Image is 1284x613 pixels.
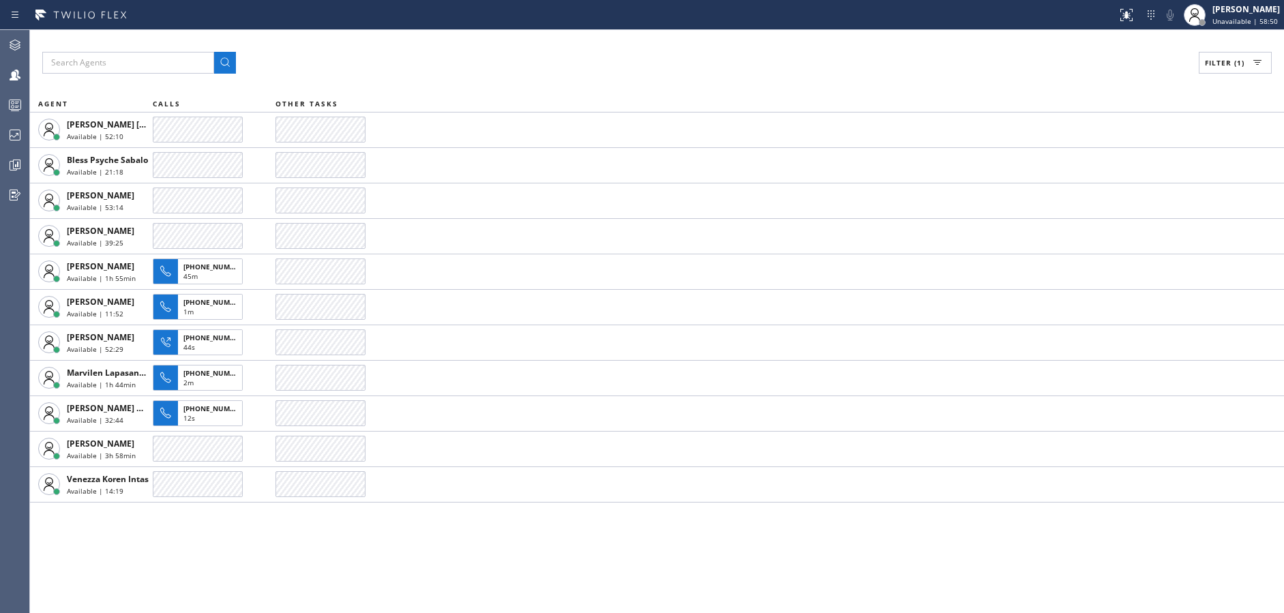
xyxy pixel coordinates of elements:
span: 12s [183,413,195,423]
button: [PHONE_NUMBER]1m [153,290,247,324]
span: [PHONE_NUMBER] [183,404,245,413]
button: [PHONE_NUMBER]44s [153,325,247,359]
span: Venezza Koren Intas [67,473,149,485]
span: Available | 32:44 [67,415,123,425]
span: 45m [183,271,198,281]
button: Filter (1) [1199,52,1272,74]
span: 44s [183,342,195,352]
span: Unavailable | 58:50 [1212,16,1278,26]
span: 1m [183,307,194,316]
span: [PERSON_NAME] [67,260,134,272]
span: Available | 52:29 [67,344,123,354]
button: [PHONE_NUMBER]45m [153,254,247,288]
span: Available | 53:14 [67,203,123,212]
span: Bless Psyche Sabalo [67,154,148,166]
span: [PERSON_NAME] [PERSON_NAME] [67,119,204,130]
span: [PHONE_NUMBER] [183,368,245,378]
span: Marvilen Lapasanda [67,367,149,378]
span: [PHONE_NUMBER] [183,297,245,307]
span: Available | 39:25 [67,238,123,248]
span: Available | 14:19 [67,486,123,496]
span: AGENT [38,99,68,108]
span: Filter (1) [1205,58,1244,68]
span: [PERSON_NAME] [67,438,134,449]
span: [PHONE_NUMBER] [183,333,245,342]
span: CALLS [153,99,181,108]
span: Available | 11:52 [67,309,123,318]
span: [PERSON_NAME] [67,331,134,343]
span: Available | 52:10 [67,132,123,141]
span: Available | 21:18 [67,167,123,177]
span: 2m [183,378,194,387]
button: [PHONE_NUMBER]12s [153,396,247,430]
span: [PERSON_NAME] [67,225,134,237]
span: [PERSON_NAME] [67,190,134,201]
button: [PHONE_NUMBER]2m [153,361,247,395]
span: [PERSON_NAME] Guingos [67,402,170,414]
input: Search Agents [42,52,214,74]
span: Available | 1h 44min [67,380,136,389]
span: [PHONE_NUMBER] [183,262,245,271]
span: [PERSON_NAME] [67,296,134,308]
span: Available | 1h 55min [67,273,136,283]
span: Available | 3h 58min [67,451,136,460]
button: Mute [1161,5,1180,25]
span: OTHER TASKS [275,99,338,108]
div: [PERSON_NAME] [1212,3,1280,15]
